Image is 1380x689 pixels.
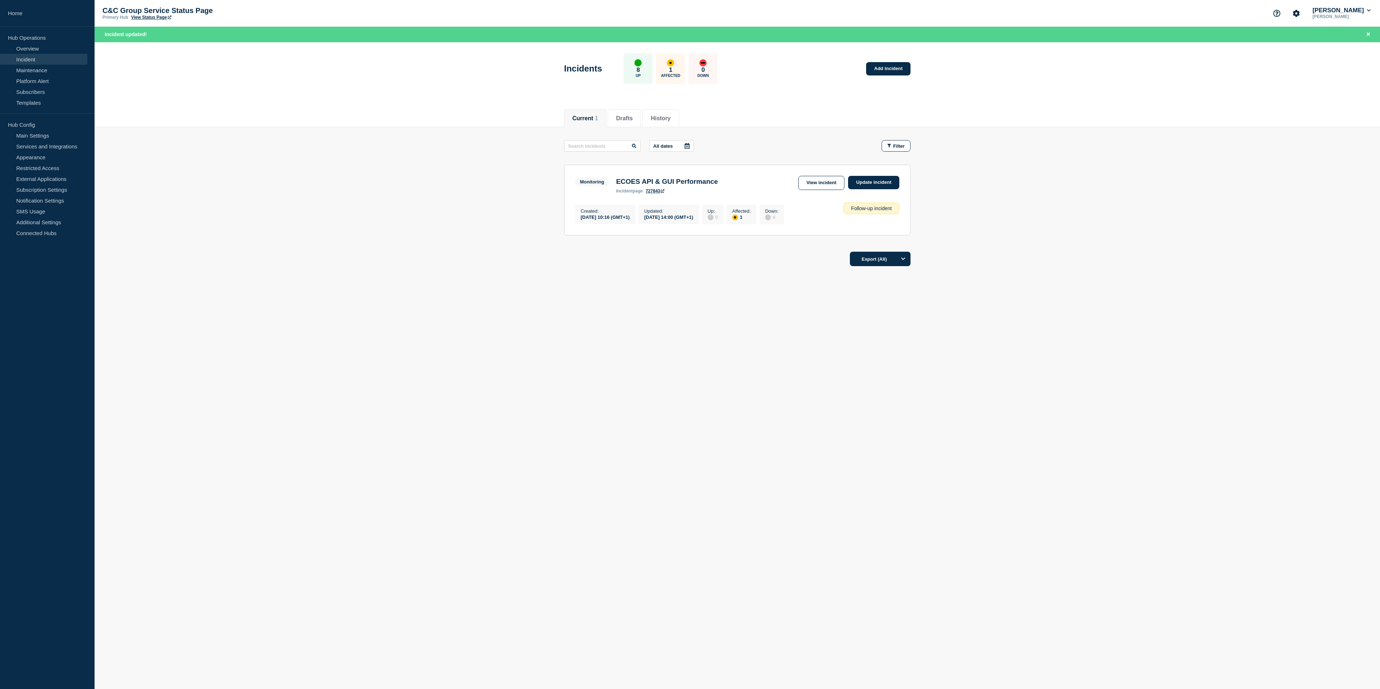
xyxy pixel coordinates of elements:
[616,115,633,122] button: Drafts
[866,62,910,75] a: Add incident
[653,143,673,149] p: All dates
[708,214,718,220] div: 0
[1364,30,1373,39] button: Close banner
[616,188,633,194] span: incident
[564,64,602,74] h1: Incidents
[595,115,598,121] span: 1
[644,214,693,220] div: [DATE] 14:00 (GMT+1)
[637,66,640,74] p: 8
[616,188,643,194] p: page
[646,188,664,194] a: 727843
[708,208,718,214] p: Up :
[850,252,910,266] button: Export (All)
[131,15,171,20] a: View Status Page
[1269,6,1284,21] button: Support
[732,214,751,220] div: 1
[616,178,718,186] h3: ECOES API & GUI Performance
[102,15,128,20] p: Primary Hub
[102,6,247,15] p: C&C Group Service Status Page
[575,178,609,186] span: Monitoring
[699,59,707,66] div: down
[882,140,910,152] button: Filter
[634,59,642,66] div: up
[105,31,147,37] span: Incident updated!
[798,176,845,190] a: View incident
[843,203,899,214] div: Follow-up incident
[636,74,641,78] p: Up
[1289,6,1304,21] button: Account settings
[649,140,694,152] button: All dates
[1311,14,1372,19] p: [PERSON_NAME]
[644,208,693,214] p: Updated :
[698,74,709,78] p: Down
[765,208,778,214] p: Down :
[702,66,705,74] p: 0
[564,140,641,152] input: Search incidents
[661,74,680,78] p: Affected
[669,66,672,74] p: 1
[1311,7,1372,14] button: [PERSON_NAME]
[667,59,674,66] div: affected
[581,214,630,220] div: [DATE] 10:16 (GMT+1)
[581,208,630,214] p: Created :
[896,252,910,266] button: Options
[572,115,598,122] button: Current 1
[732,214,738,220] div: affected
[893,143,905,149] span: Filter
[732,208,751,214] p: Affected :
[765,214,778,220] div: 0
[651,115,671,122] button: History
[765,214,771,220] div: disabled
[708,214,713,220] div: disabled
[848,176,899,189] a: Update incident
